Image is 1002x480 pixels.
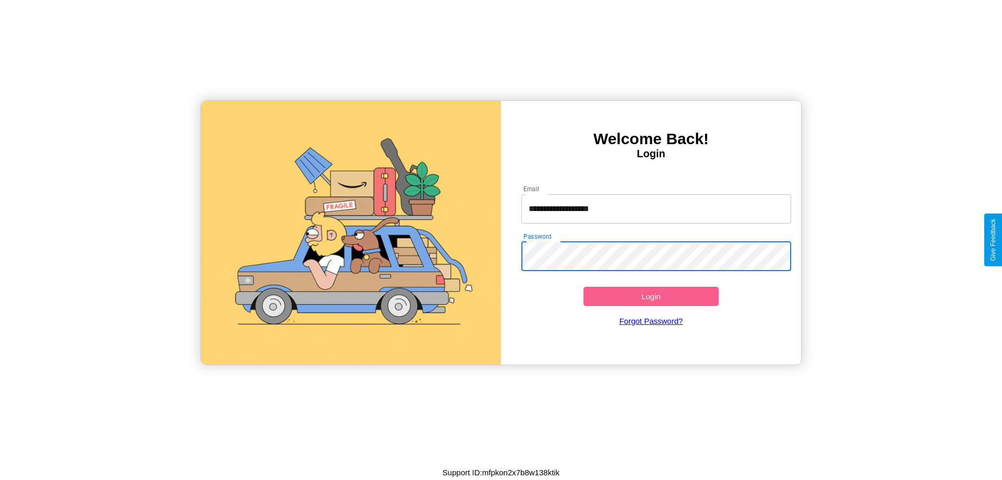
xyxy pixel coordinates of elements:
p: Support ID: mfpkon2x7b8w138ktik [443,465,559,479]
label: Email [523,184,540,193]
a: Forgot Password? [516,306,786,336]
label: Password [523,232,551,241]
div: Give Feedback [989,219,997,261]
button: Login [583,287,719,306]
h4: Login [501,148,801,160]
h3: Welcome Back! [501,130,801,148]
img: gif [201,101,501,365]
